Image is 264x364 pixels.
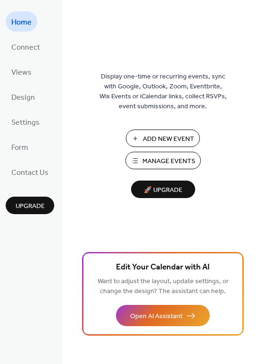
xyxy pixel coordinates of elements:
[137,184,190,197] span: 🚀 Upgrade
[11,90,35,105] span: Design
[6,36,46,57] a: Connect
[116,261,210,274] span: Edit Your Calendar with AI
[99,72,227,112] span: Display one-time or recurring events, sync with Google, Outlook, Zoom, Eventbrite, Wix Events or ...
[6,87,41,107] a: Design
[143,134,194,144] span: Add New Event
[11,65,32,80] span: Views
[11,165,49,180] span: Contact Us
[126,130,200,147] button: Add New Event
[125,152,201,169] button: Manage Events
[11,115,40,130] span: Settings
[11,40,40,55] span: Connect
[6,112,45,132] a: Settings
[11,140,28,155] span: Form
[6,162,54,182] a: Contact Us
[16,201,45,211] span: Upgrade
[11,15,32,30] span: Home
[6,11,37,32] a: Home
[6,61,37,82] a: Views
[130,312,182,321] span: Open AI Assistant
[142,156,195,166] span: Manage Events
[6,137,34,157] a: Form
[98,275,229,298] span: Want to adjust the layout, update settings, or change the design? The assistant can help.
[116,305,210,326] button: Open AI Assistant
[6,197,54,214] button: Upgrade
[131,181,195,198] button: 🚀 Upgrade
